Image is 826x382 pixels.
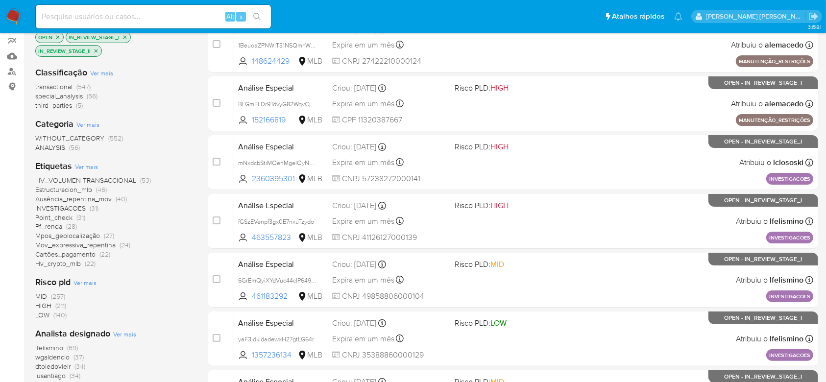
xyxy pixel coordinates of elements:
button: search-icon [247,10,267,24]
input: Pesquise usuários ou casos... [36,10,271,23]
span: Atalhos rápidos [612,11,664,22]
a: Sair [808,11,819,22]
a: Notificações [674,12,682,21]
span: s [240,12,243,21]
span: Alt [226,12,234,21]
p: andrea.asantos@mercadopago.com.br [706,12,805,21]
span: 3.158.1 [808,23,821,31]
